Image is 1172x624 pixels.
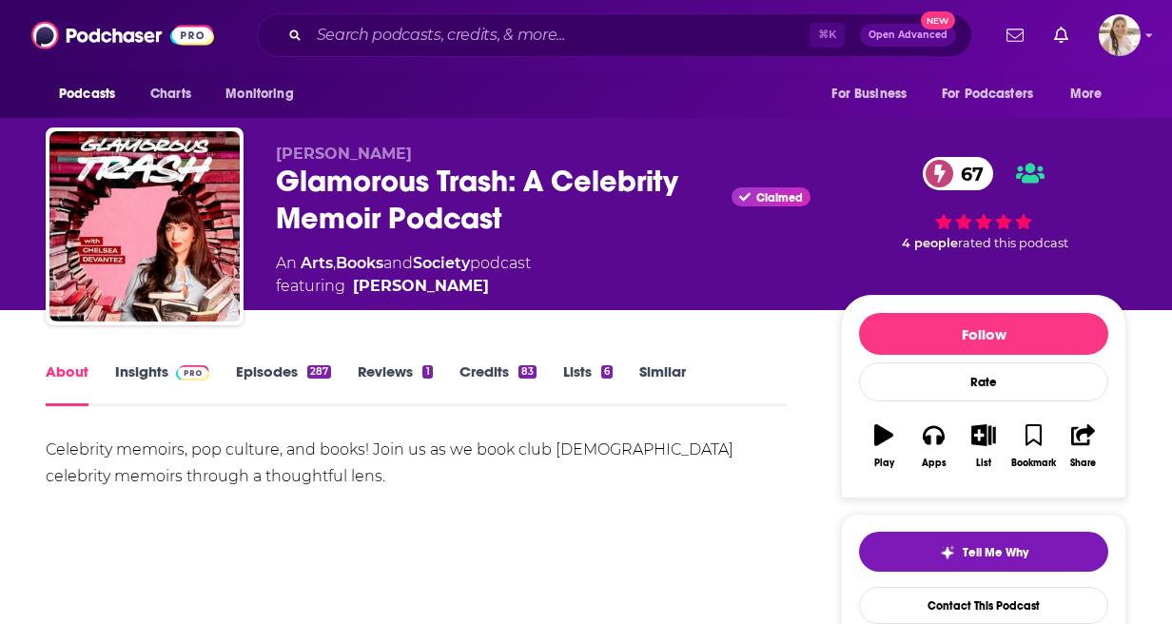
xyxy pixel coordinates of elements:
span: featuring [276,275,531,298]
a: Society [413,254,470,272]
div: 287 [307,365,331,379]
div: Celebrity memoirs, pop culture, and books! Join us as we book club [DEMOGRAPHIC_DATA] celebrity m... [46,437,787,490]
div: Share [1070,458,1096,469]
span: More [1070,81,1103,107]
a: About [46,362,88,406]
span: [PERSON_NAME] [276,145,412,163]
span: New [921,11,955,29]
div: List [976,458,991,469]
input: Search podcasts, credits, & more... [309,20,810,50]
button: tell me why sparkleTell Me Why [859,532,1108,572]
button: open menu [1057,76,1126,112]
span: 67 [942,157,993,190]
button: Bookmark [1008,412,1058,480]
span: Tell Me Why [963,545,1028,560]
div: Rate [859,362,1108,401]
span: For Podcasters [942,81,1033,107]
button: open menu [929,76,1061,112]
a: Chelsea Devantez [353,275,489,298]
a: Charts [138,76,203,112]
span: Logged in as acquavie [1099,14,1141,56]
a: Credits83 [459,362,537,406]
span: For Business [831,81,907,107]
button: Follow [859,313,1108,355]
span: rated this podcast [958,236,1068,250]
a: Reviews1 [358,362,432,406]
div: Apps [922,458,947,469]
span: , [333,254,336,272]
button: Show profile menu [1099,14,1141,56]
span: 4 people [902,236,958,250]
span: Open Advanced [869,30,947,40]
span: Podcasts [59,81,115,107]
a: Show notifications dropdown [1046,19,1076,51]
div: Play [874,458,894,469]
div: 1 [422,365,432,379]
button: open menu [212,76,318,112]
img: User Profile [1099,14,1141,56]
div: An podcast [276,252,531,298]
img: tell me why sparkle [940,545,955,560]
a: Episodes287 [236,362,331,406]
a: Books [336,254,383,272]
button: List [959,412,1008,480]
div: Search podcasts, credits, & more... [257,13,972,57]
a: 67 [923,157,993,190]
span: Claimed [756,193,803,203]
div: Bookmark [1011,458,1056,469]
img: Glamorous Trash: A Celebrity Memoir Podcast [49,131,240,322]
span: Monitoring [225,81,293,107]
button: open menu [818,76,930,112]
button: Play [859,412,908,480]
a: Show notifications dropdown [999,19,1031,51]
a: Contact This Podcast [859,587,1108,624]
a: Lists6 [563,362,613,406]
div: 83 [518,365,537,379]
span: and [383,254,413,272]
button: open menu [46,76,140,112]
button: Apps [908,412,958,480]
a: Similar [639,362,686,406]
div: 67 4 peoplerated this podcast [841,145,1126,263]
span: Charts [150,81,191,107]
span: ⌘ K [810,23,845,48]
button: Share [1059,412,1108,480]
div: 6 [601,365,613,379]
button: Open AdvancedNew [860,24,956,47]
img: Podchaser Pro [176,365,209,380]
a: Arts [301,254,333,272]
a: InsightsPodchaser Pro [115,362,209,406]
img: Podchaser - Follow, Share and Rate Podcasts [31,17,214,53]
